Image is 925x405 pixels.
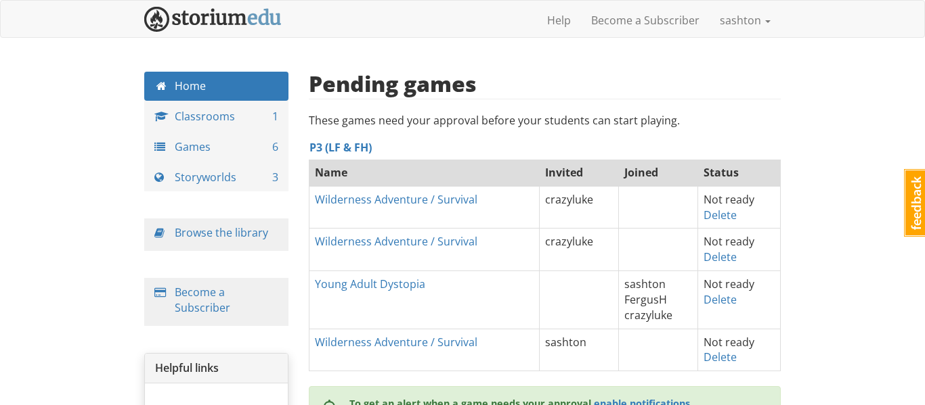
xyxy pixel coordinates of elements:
a: Home [144,72,288,101]
a: Delete [704,292,737,307]
span: 1 [272,109,278,124]
span: sashton [624,277,666,291]
p: These games need your approval before your students can start playing. [309,113,781,128]
a: Help [537,3,581,37]
span: crazyluke [624,308,672,323]
span: Not ready [704,277,754,291]
a: Games 6 [144,133,288,162]
span: Not ready [704,192,754,207]
th: Name [309,159,540,186]
span: Not ready [704,234,754,249]
a: Wilderness Adventure / Survival [315,234,477,249]
th: Invited [540,159,619,186]
h2: Pending games [309,72,477,95]
span: crazyluke [545,234,593,249]
a: Delete [704,350,737,364]
span: Not ready [704,335,754,350]
a: Young Adult Dystopia [315,277,425,291]
a: Classrooms 1 [144,102,288,131]
a: Storyworlds 3 [144,163,288,192]
a: Become a Subscriber [581,3,710,37]
a: Become a Subscriber [175,285,230,315]
span: crazyluke [545,192,593,207]
a: Wilderness Adventure / Survival [315,192,477,207]
div: Helpful links [145,354,288,383]
span: 3 [272,170,278,185]
a: P3 (LF & FH) [309,140,372,155]
a: sashton [710,3,781,37]
a: Delete [704,208,737,222]
a: Delete [704,249,737,264]
th: Status [697,159,780,186]
th: Joined [619,159,698,186]
img: StoriumEDU [144,7,282,32]
span: 6 [272,139,278,155]
span: sashton [545,335,586,350]
a: Wilderness Adventure / Survival [315,335,477,350]
span: FergusH [624,292,667,307]
a: Browse the library [175,225,268,240]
